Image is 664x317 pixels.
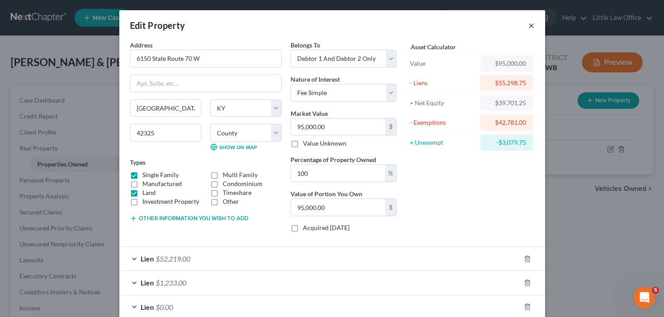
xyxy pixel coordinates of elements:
[303,223,350,232] label: Acquired [DATE]
[291,119,385,135] input: 0.00
[385,119,396,135] div: $
[411,42,456,52] label: Asset Calculator
[130,215,248,222] button: Other information you wish to add
[130,100,201,117] input: Enter city...
[528,20,534,31] button: ×
[291,155,376,164] label: Percentage of Property Owned
[410,138,477,147] div: = Unexempt
[223,188,251,197] label: Timeshare
[487,118,526,127] div: $42,781.00
[291,41,320,49] span: Belongs To
[291,199,385,216] input: 0.00
[156,303,173,311] span: $0.00
[223,170,258,179] label: Multi Family
[291,109,328,118] label: Market Value
[130,124,201,142] input: Enter zip...
[156,254,190,263] span: $52,219.00
[130,19,185,32] div: Edit Property
[210,143,257,151] a: Show on Map
[487,79,526,87] div: $55,298.75
[652,287,659,294] span: 5
[142,170,179,179] label: Single Family
[142,197,199,206] label: Investment Property
[487,99,526,107] div: $39,701.25
[142,188,156,197] label: Land
[487,59,526,68] div: $95,000.00
[410,59,477,68] div: Value
[410,79,477,87] div: - Liens
[385,199,396,216] div: $
[141,303,154,311] span: Lien
[410,99,477,107] div: = Net Equity
[410,118,477,127] div: - Exemptions
[291,75,340,84] label: Nature of Interest
[130,75,281,92] input: Apt, Suite, etc...
[141,278,154,287] span: Lien
[291,165,385,182] input: 0.00
[223,197,239,206] label: Other
[156,278,186,287] span: $1,233.00
[223,179,263,188] label: Condominium
[130,158,145,167] label: Types
[130,41,153,49] span: Address
[487,138,526,147] div: -$3,079.75
[303,139,346,148] label: Value Unknown
[142,179,182,188] label: Manufactured
[141,254,154,263] span: Lien
[634,287,655,308] iframe: Intercom live chat
[291,189,362,198] label: Value of Portion You Own
[385,165,396,182] div: %
[130,50,281,67] input: Enter address...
